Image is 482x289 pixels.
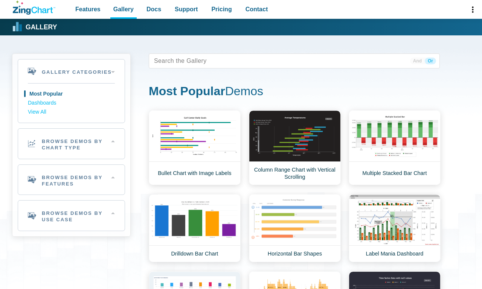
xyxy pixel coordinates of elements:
[28,108,115,117] a: View All
[75,4,101,14] span: Features
[13,1,55,15] a: ZingChart Logo. Click to return to the homepage
[146,4,161,14] span: Docs
[13,21,57,33] a: Gallery
[18,129,125,159] h2: Browse Demos By Chart Type
[28,90,115,99] a: Most Popular
[410,58,425,64] span: And
[249,194,341,262] a: Horizontal Bar Shapes
[18,165,125,195] h2: Browse Demos By Features
[246,4,268,14] span: Contact
[18,201,125,231] h2: Browse Demos By Use Case
[211,4,232,14] span: Pricing
[249,110,341,185] a: Column Range Chart with Vertical Scrolling
[149,84,440,100] h1: Demos
[18,59,125,83] h2: Gallery Categories
[149,194,241,262] a: Drilldown Bar Chart
[28,99,115,108] a: Dashboards
[113,4,134,14] span: Gallery
[149,84,225,98] strong: Most Popular
[26,24,57,31] strong: Gallery
[349,110,441,185] a: Multiple Stacked Bar Chart
[175,4,198,14] span: Support
[349,194,441,262] a: Label Mania Dashboard
[149,110,241,185] a: Bullet Chart with Image Labels
[425,58,436,64] span: Or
